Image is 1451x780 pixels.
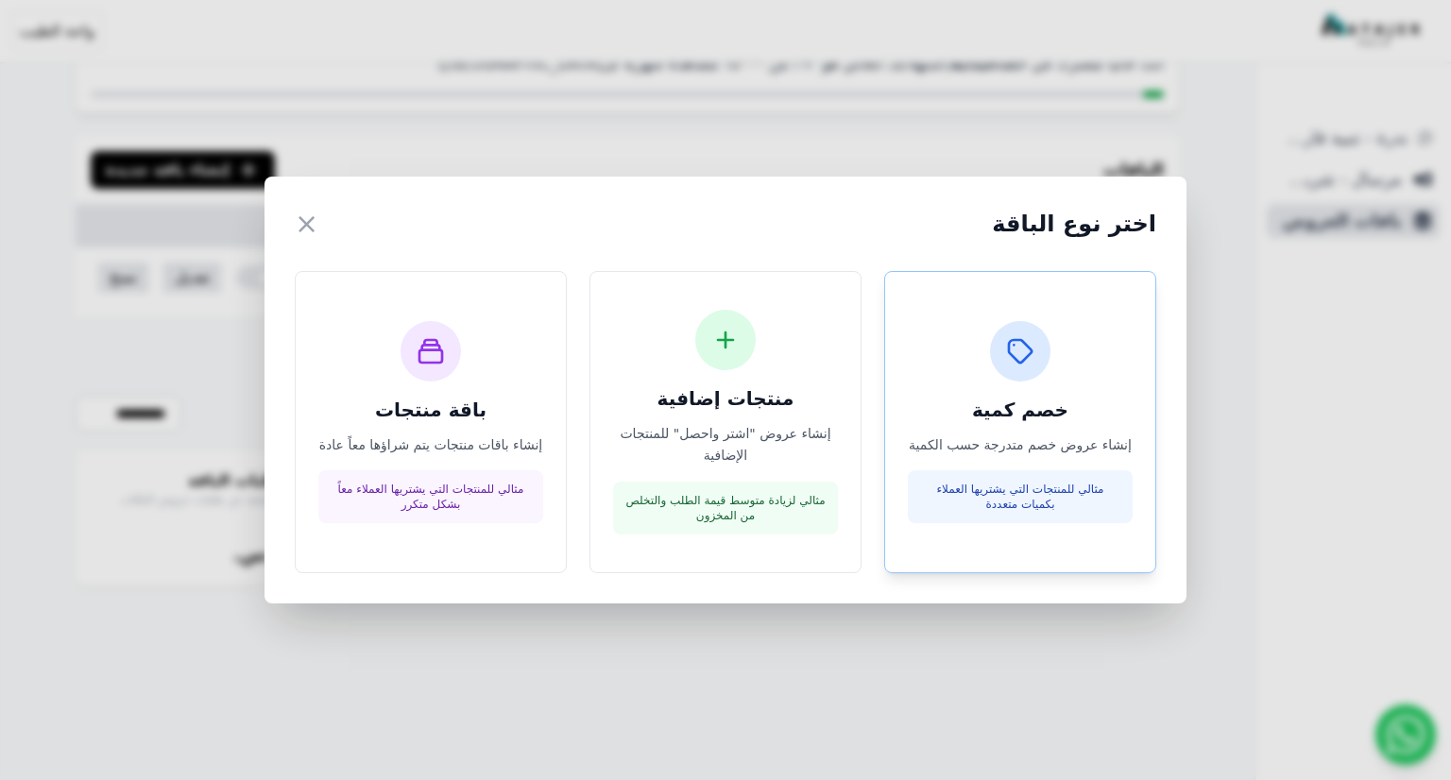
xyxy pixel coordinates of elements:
[318,434,543,456] p: إنشاء باقات منتجات يتم شراؤها معاً عادة
[908,397,1133,423] h3: خصم كمية
[613,423,838,466] p: إنشاء عروض "اشتر واحصل" للمنتجات الإضافية
[908,434,1133,456] p: إنشاء عروض خصم متدرجة حسب الكمية
[613,385,838,412] h3: منتجات إضافية
[318,397,543,423] h3: باقة منتجات
[919,482,1121,512] p: مثالي للمنتجات التي يشتريها العملاء بكميات متعددة
[295,207,318,241] button: ×
[992,209,1156,239] h2: اختر نوع الباقة
[330,482,532,512] p: مثالي للمنتجات التي يشتريها العملاء معاً بشكل متكرر
[624,493,827,523] p: مثالي لزيادة متوسط قيمة الطلب والتخلص من المخزون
